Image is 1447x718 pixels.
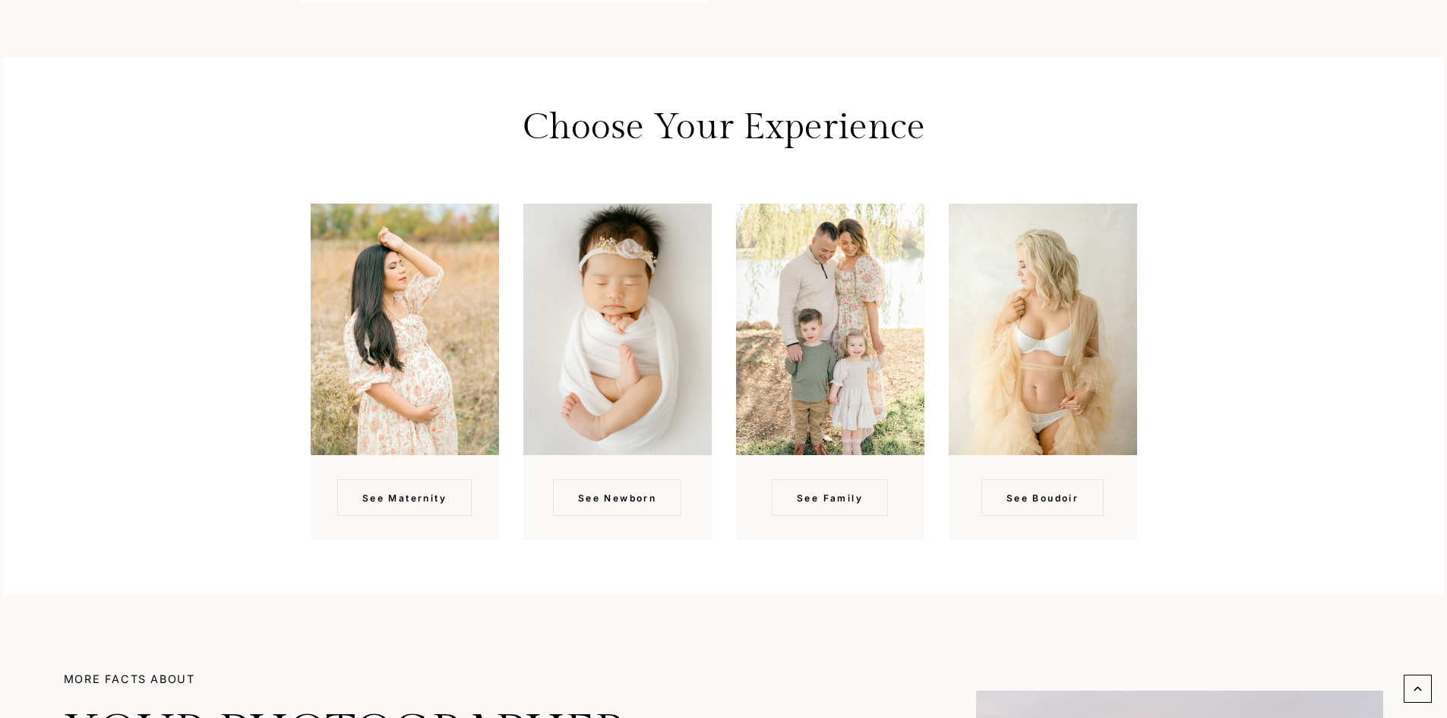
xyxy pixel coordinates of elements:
[772,479,888,516] a: See Family
[1006,491,1079,505] span: See Boudoir
[736,204,924,455] img: Smiling family under willow tree by lake at Coxhall Gardens Carmel Indiana
[337,479,472,516] a: See Maternity
[553,479,681,516] a: See Newborn
[981,479,1104,516] a: See Boudoir
[64,674,879,685] p: MORE FACTS ABOUT
[578,491,656,505] span: See Newborn
[797,491,863,505] span: See Family
[311,204,499,455] img: Pregnant woman in floral dress outdoors.
[523,204,712,455] img: Sleeping baby swaddled with floral headband
[1404,675,1432,703] a: Scroll to top
[353,93,1095,150] h2: Choose Your Experience
[949,204,1137,455] img: Woman in studio boudoir session wearing lingerie and a sheer robe, posing confidently in soft nat...
[362,491,447,505] span: See Maternity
